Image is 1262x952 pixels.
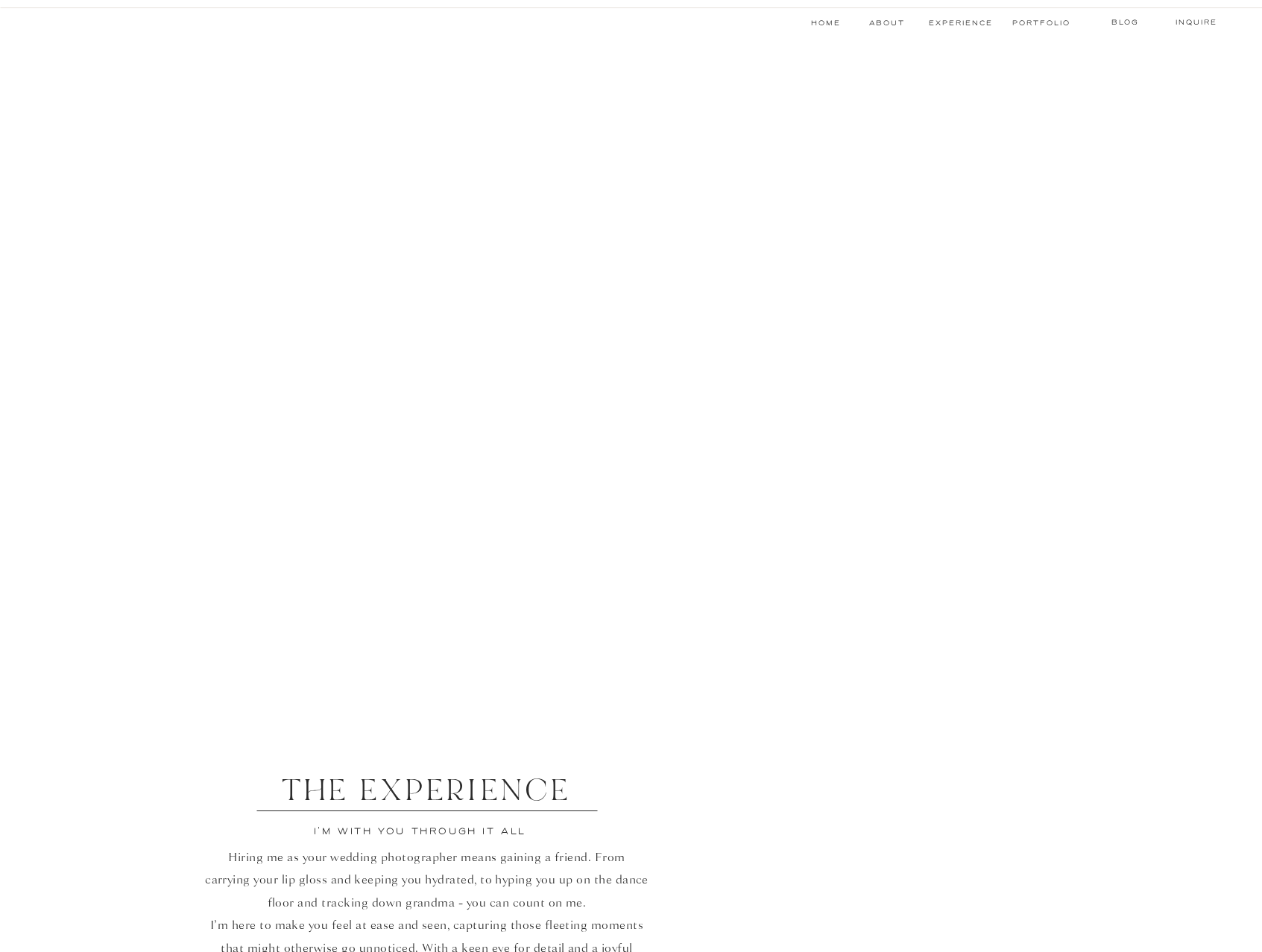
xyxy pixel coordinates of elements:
[869,17,902,29] a: About
[297,823,544,838] p: i'm with you through it all
[1170,16,1222,28] a: Inquire
[929,17,993,29] a: experience
[809,17,842,29] a: Home
[1012,17,1068,29] a: Portfolio
[481,658,787,677] h1: scroll down to view the experience
[1096,16,1154,28] a: blog
[241,771,613,810] p: THE EXPERIENCE
[523,340,742,362] h2: the wedding day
